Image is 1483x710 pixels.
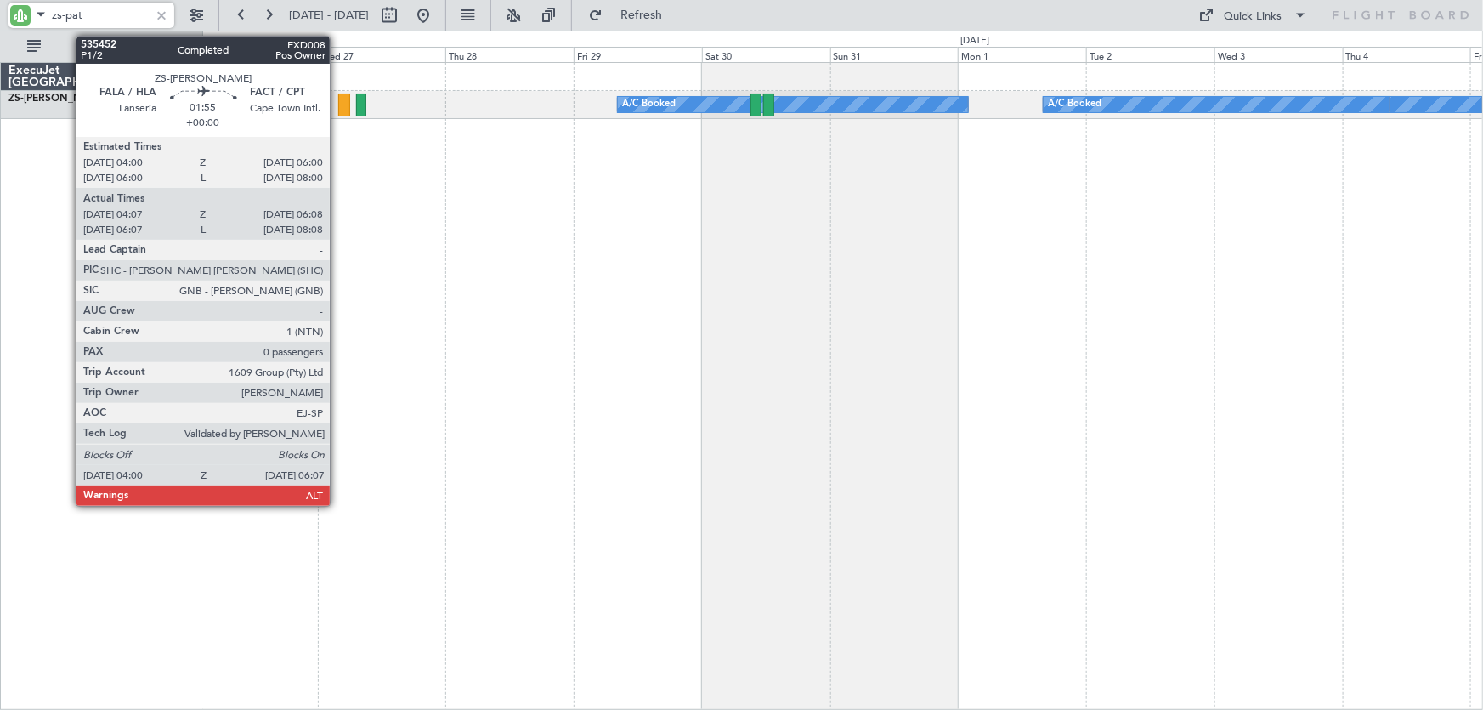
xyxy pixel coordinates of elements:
div: Fri 29 [574,47,702,62]
div: Wed 27 [318,47,446,62]
div: Tue 26 [190,47,318,62]
span: [DATE] - [DATE] [289,8,369,23]
div: A/C Booked [622,92,676,117]
div: Tue 2 [1086,47,1214,62]
div: Thu 4 [1343,47,1471,62]
button: Refresh [580,2,682,29]
div: Thu 28 [445,47,574,62]
span: ZS-[PERSON_NAME] [8,94,107,104]
span: All Aircraft [44,41,179,53]
button: All Aircraft [19,33,184,60]
span: Refresh [606,9,677,21]
div: Mon 1 [958,47,1086,62]
button: Quick Links [1191,2,1316,29]
div: A/C Booked [1048,92,1101,117]
div: Wed 3 [1214,47,1343,62]
div: Quick Links [1225,9,1282,26]
div: Sat 30 [702,47,830,62]
div: [DATE] [206,34,235,48]
div: [DATE] [960,34,989,48]
div: Sun 31 [830,47,959,62]
input: A/C (Reg. or Type) [52,3,150,28]
a: ZS-[PERSON_NAME]CL601-3R [8,94,153,104]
